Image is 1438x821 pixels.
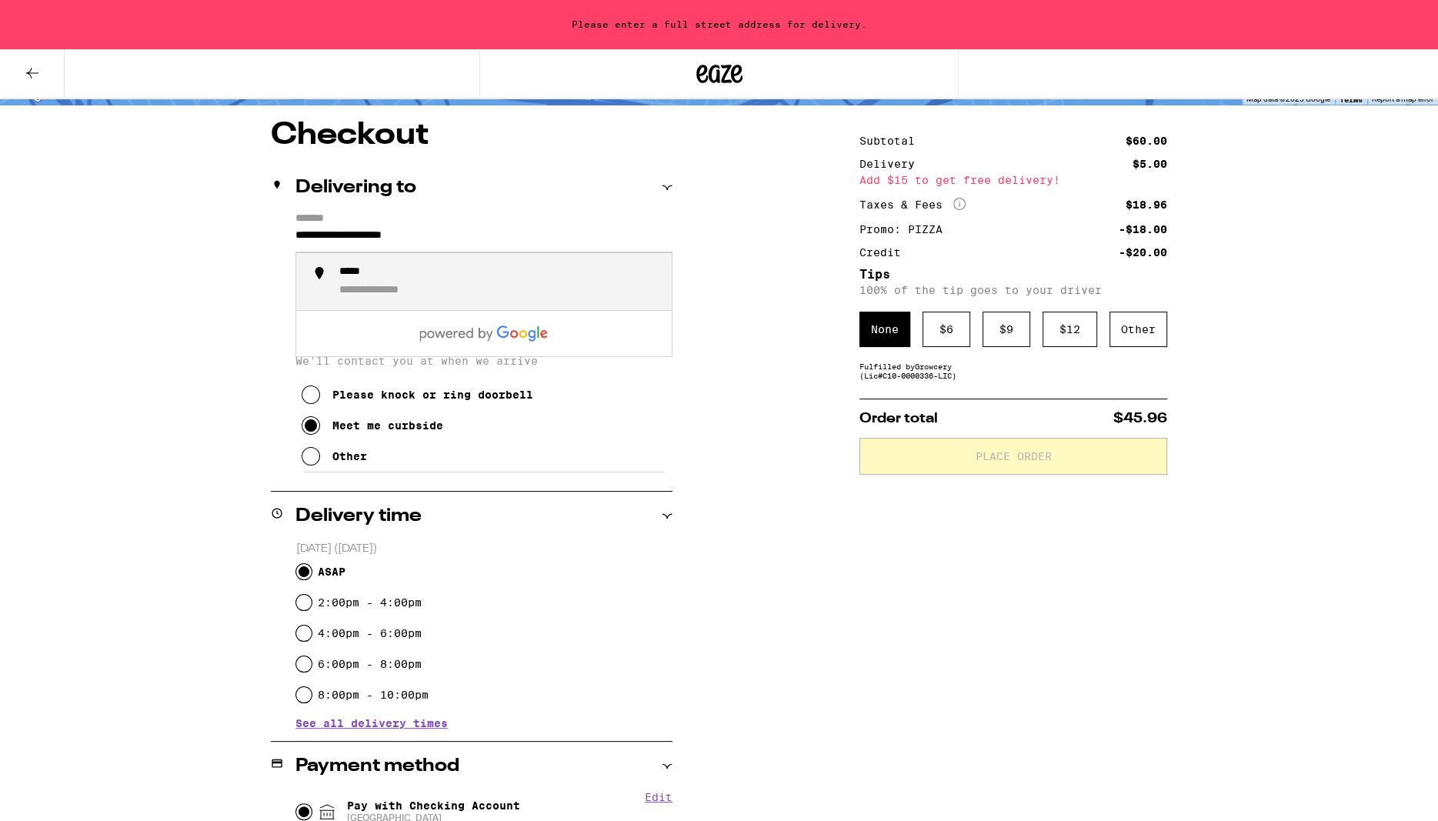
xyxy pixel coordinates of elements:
[645,791,672,803] button: Edit
[296,542,672,556] p: [DATE] ([DATE])
[318,596,422,609] label: 2:00pm - 4:00pm
[295,507,422,526] h2: Delivery time
[859,159,926,169] div: Delivery
[1109,312,1167,347] div: Other
[1372,95,1433,103] a: Report a map error
[318,627,422,639] label: 4:00pm - 6:00pm
[1043,312,1097,347] div: $ 12
[1246,95,1330,103] span: Map data ©2025 Google
[1340,95,1363,104] a: Terms
[302,441,367,472] button: Other
[1133,159,1167,169] div: $5.00
[859,438,1167,475] button: Place Order
[859,224,953,235] div: Promo: PIZZA
[1119,224,1167,235] div: -$18.00
[295,355,672,367] p: We'll contact you at when we arrive
[318,566,345,578] span: ASAP
[976,451,1052,462] span: Place Order
[332,450,367,462] div: Other
[859,284,1167,296] p: 100% of the tip goes to your driver
[318,658,422,670] label: 6:00pm - 8:00pm
[332,419,443,432] div: Meet me curbside
[271,120,672,151] h1: Checkout
[859,175,1167,185] div: Add $15 to get free delivery!
[295,757,459,776] h2: Payment method
[295,718,448,729] button: See all delivery times
[859,135,926,146] div: Subtotal
[1119,247,1167,258] div: -$20.00
[1126,199,1167,210] div: $18.96
[1113,412,1167,426] span: $45.96
[859,412,938,426] span: Order total
[859,247,912,258] div: Credit
[859,362,1167,380] div: Fulfilled by Growcery (Lic# C10-0000336-LIC )
[859,269,1167,281] h5: Tips
[332,389,533,401] div: Please knock or ring doorbell
[859,198,966,212] div: Taxes & Fees
[983,312,1030,347] div: $ 9
[318,689,429,701] label: 8:00pm - 10:00pm
[295,179,416,197] h2: Delivering to
[923,312,970,347] div: $ 6
[1126,135,1167,146] div: $60.00
[859,312,910,347] div: None
[302,379,533,410] button: Please knock or ring doorbell
[302,410,443,441] button: Meet me curbside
